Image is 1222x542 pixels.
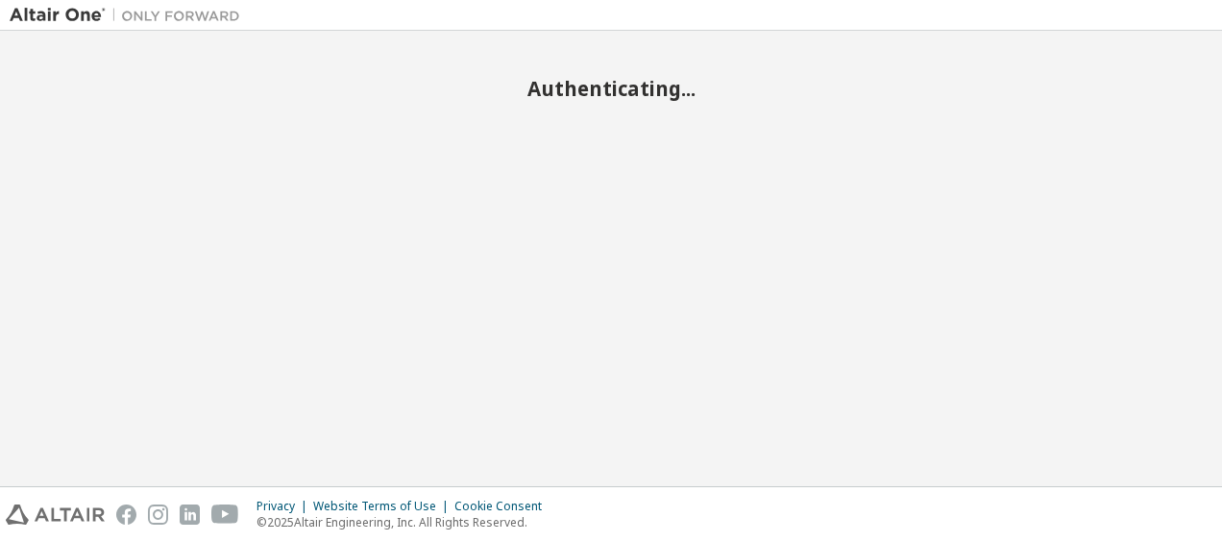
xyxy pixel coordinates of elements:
[454,499,553,514] div: Cookie Consent
[6,505,105,525] img: altair_logo.svg
[148,505,168,525] img: instagram.svg
[10,6,250,25] img: Altair One
[180,505,200,525] img: linkedin.svg
[257,514,553,530] p: © 2025 Altair Engineering, Inc. All Rights Reserved.
[257,499,313,514] div: Privacy
[313,499,454,514] div: Website Terms of Use
[211,505,239,525] img: youtube.svg
[116,505,136,525] img: facebook.svg
[10,76,1212,101] h2: Authenticating...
